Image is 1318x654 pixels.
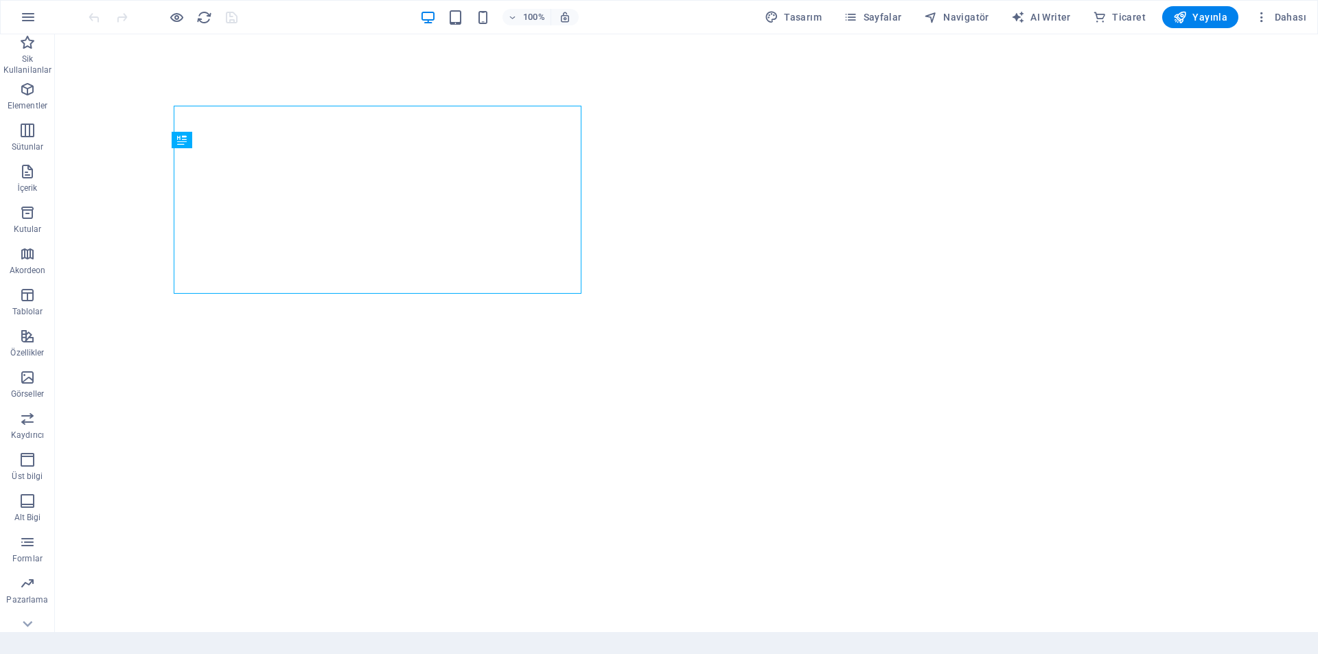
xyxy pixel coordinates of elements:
[12,471,43,482] p: Üst bilgi
[1011,10,1071,24] span: AI Writer
[918,6,995,28] button: Navigatör
[10,265,46,276] p: Akordeon
[559,11,571,23] i: Yeniden boyutlandırmada yakınlaştırma düzeyini seçilen cihaza uyacak şekilde otomatik olarak ayarla.
[844,10,902,24] span: Sayfalar
[12,306,43,317] p: Tablolar
[759,6,827,28] div: Tasarım (Ctrl+Alt+Y)
[196,10,212,25] i: Sayfayı yeniden yükleyin
[8,100,47,111] p: Elementler
[523,9,545,25] h6: 100%
[1255,10,1306,24] span: Dahası
[502,9,551,25] button: 100%
[765,10,822,24] span: Tasarım
[1162,6,1238,28] button: Yayınla
[12,553,43,564] p: Formlar
[1087,6,1151,28] button: Ticaret
[1006,6,1076,28] button: AI Writer
[759,6,827,28] button: Tasarım
[14,224,42,235] p: Kutular
[1249,6,1312,28] button: Dahası
[11,430,44,441] p: Kaydırıcı
[924,10,989,24] span: Navigatör
[11,388,44,399] p: Görseller
[6,594,48,605] p: Pazarlama
[838,6,907,28] button: Sayfalar
[168,9,185,25] button: Ön izleme modundan çıkıp düzenlemeye devam etmek için buraya tıklayın
[10,347,44,358] p: Özellikler
[1093,10,1146,24] span: Ticaret
[12,141,44,152] p: Sütunlar
[14,512,41,523] p: Alt Bigi
[196,9,212,25] button: reload
[1173,10,1227,24] span: Yayınla
[17,183,37,194] p: İçerik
